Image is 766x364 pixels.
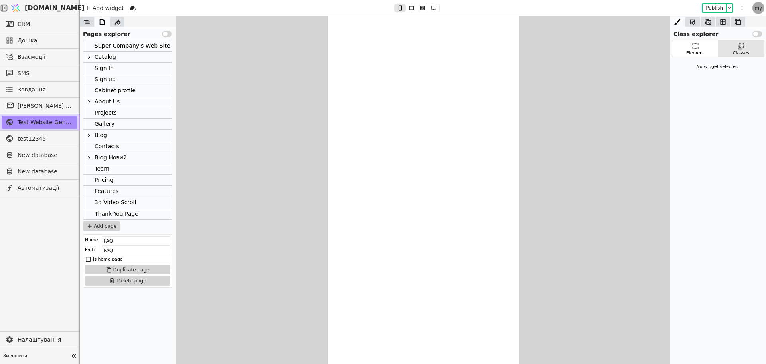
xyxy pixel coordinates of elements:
div: Projects [95,107,116,118]
div: Catalog [83,52,172,63]
div: About Us [83,96,172,107]
div: 3d Video Scroll [83,197,172,208]
div: Pages explorer [80,27,176,38]
a: SMS [2,67,77,80]
div: Super Company's Web Site [83,40,172,52]
div: Sign up [95,74,116,85]
a: New database [2,165,77,178]
a: test12345 [2,132,77,145]
div: No widget selected. [672,60,764,74]
div: Team [95,163,109,174]
a: Налаштування [2,333,77,346]
div: Features [83,186,172,197]
a: Завдання [2,83,77,96]
div: Thank You Page [95,208,138,219]
div: Blog [83,130,172,141]
div: Contacts [95,141,119,152]
span: Test Website General template [18,118,73,127]
div: Add widget [83,3,126,13]
span: test12345 [18,135,73,143]
div: Cabinet profile [95,85,136,96]
div: Is home page [93,255,123,263]
div: Contacts [83,141,172,152]
div: Class explorer [670,27,766,38]
span: [PERSON_NAME] розсилки [18,102,73,110]
a: CRM [2,18,77,30]
a: Автоматизації [2,181,77,194]
div: Path [85,246,95,254]
span: Зменшити [3,353,68,360]
span: New database [18,167,73,176]
a: my [752,2,764,14]
img: Logo [10,0,22,16]
div: Blog [95,130,107,141]
div: Name [85,236,98,244]
div: Sign up [83,74,172,85]
a: Test Website General template [2,116,77,129]
div: Features [95,186,118,197]
a: Дошка [2,34,77,47]
span: New database [18,151,73,159]
span: Налаштування [18,336,73,344]
div: Sign In [83,63,172,74]
div: Catalog [95,52,116,62]
div: Pricing [95,175,113,185]
a: [PERSON_NAME] розсилки [2,99,77,112]
div: Sign In [95,63,114,74]
div: Gallery [83,119,172,130]
span: Дошка [18,36,73,45]
div: Gallery [95,119,115,129]
span: Взаємодії [18,53,73,61]
a: [DOMAIN_NAME] [8,0,80,16]
a: Взаємодії [2,50,77,63]
div: Team [83,163,172,175]
div: Thank You Page [83,208,172,219]
div: Classes [733,50,749,57]
span: SMS [18,69,73,78]
span: CRM [18,20,30,28]
button: Add page [83,221,120,231]
div: Blog Новий [95,152,127,163]
span: [DOMAIN_NAME] [25,3,85,13]
div: Projects [83,107,172,119]
a: New database [2,149,77,161]
span: Завдання [18,86,46,94]
span: Автоматизації [18,184,73,192]
div: Pricing [83,175,172,186]
div: Super Company's Web Site [95,40,170,51]
div: Element [686,50,705,57]
div: Cabinet profile [83,85,172,96]
button: Publish [703,4,726,12]
button: Duplicate page [85,265,170,274]
div: Blog Новий [83,152,172,163]
div: 3d Video Scroll [95,197,136,208]
div: About Us [95,96,120,107]
button: Delete page [85,276,170,286]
